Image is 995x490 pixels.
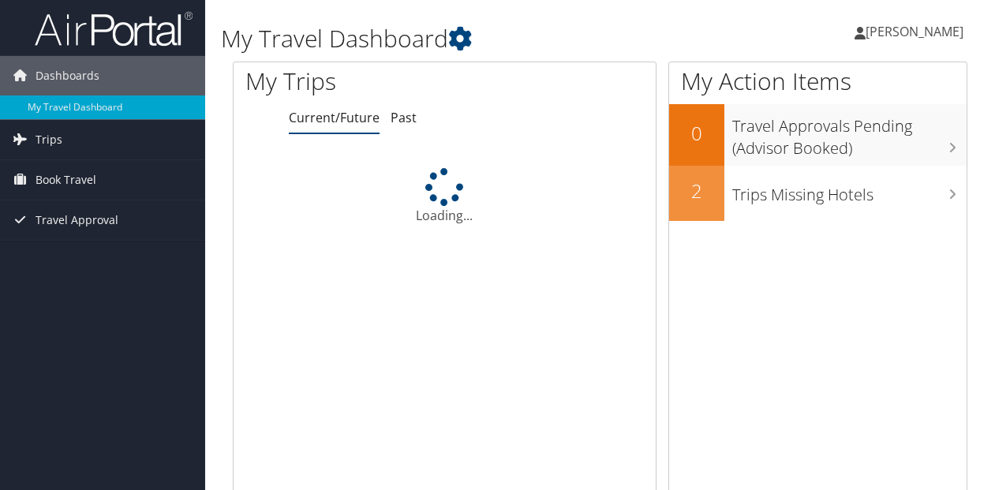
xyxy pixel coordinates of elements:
a: 0Travel Approvals Pending (Advisor Booked) [669,104,967,165]
h1: My Action Items [669,65,967,98]
h2: 2 [669,178,724,204]
span: [PERSON_NAME] [866,23,963,40]
span: Trips [36,120,62,159]
a: [PERSON_NAME] [855,8,979,55]
div: Loading... [234,168,656,225]
h1: My Trips [245,65,468,98]
span: Dashboards [36,56,99,95]
span: Book Travel [36,160,96,200]
h3: Trips Missing Hotels [732,176,967,206]
a: Past [391,109,417,126]
span: Travel Approval [36,200,118,240]
a: 2Trips Missing Hotels [669,166,967,221]
h3: Travel Approvals Pending (Advisor Booked) [732,107,967,159]
h1: My Travel Dashboard [221,22,727,55]
h2: 0 [669,120,724,147]
img: airportal-logo.png [35,10,193,47]
a: Current/Future [289,109,380,126]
